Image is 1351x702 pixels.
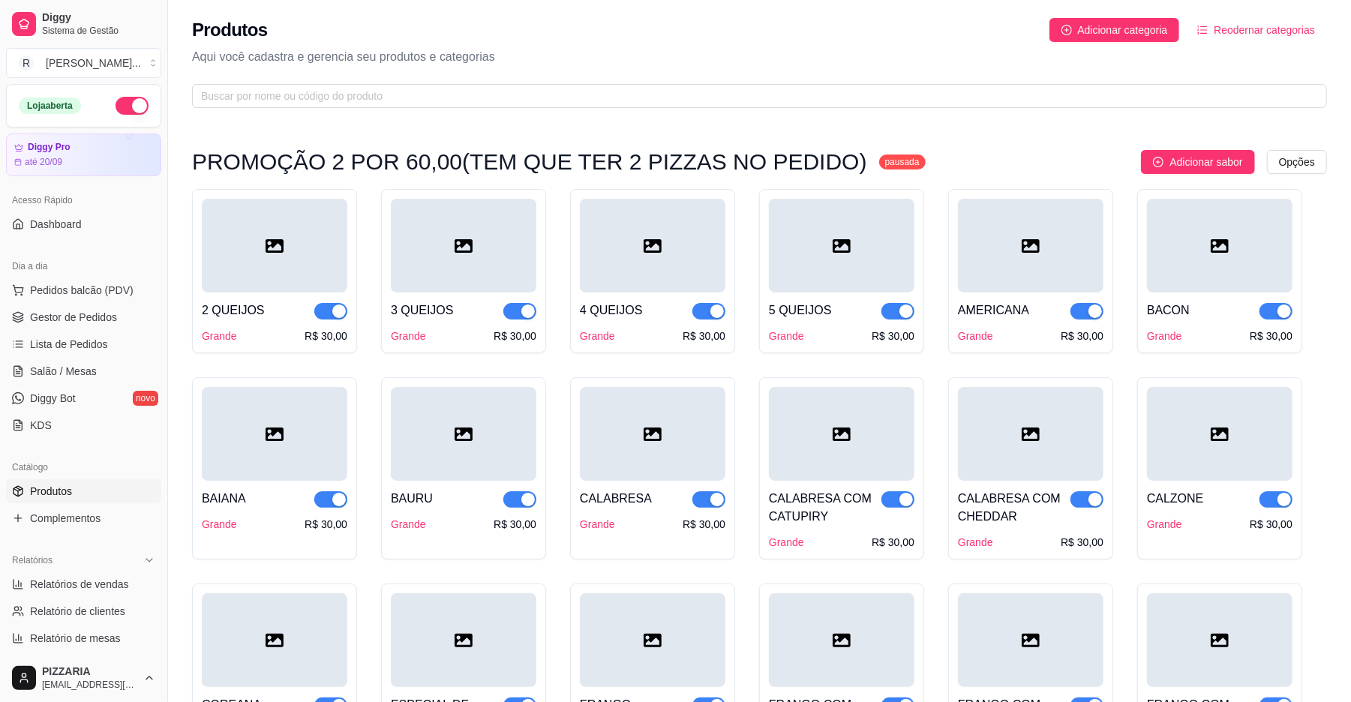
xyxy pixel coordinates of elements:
span: plus-circle [1061,25,1072,35]
div: Grande [202,517,237,532]
span: Complementos [30,511,101,526]
span: Produtos [30,484,72,499]
div: Acesso Rápido [6,188,161,212]
div: R$ 30,00 [494,328,536,343]
div: Dia a dia [6,254,161,278]
h2: Produtos [192,18,268,42]
article: até 20/09 [25,156,62,168]
button: Adicionar categoria [1049,18,1180,42]
div: R$ 30,00 [1061,328,1103,343]
a: Lista de Pedidos [6,332,161,356]
button: Select a team [6,48,161,78]
div: R$ 30,00 [683,328,725,343]
button: Opções [1267,150,1327,174]
div: BACON [1147,301,1190,319]
div: Grande [202,328,237,343]
div: R$ 30,00 [305,517,347,532]
div: R$ 30,00 [683,517,725,532]
span: Dashboard [30,217,82,232]
div: Grande [769,328,804,343]
span: Sistema de Gestão [42,25,155,37]
div: 2 QUEIJOS [202,301,265,319]
div: CALABRESA COM CATUPIRY [769,490,881,526]
span: Adicionar categoria [1078,22,1168,38]
div: R$ 30,00 [305,328,347,343]
span: Reodernar categorias [1214,22,1315,38]
div: 3 QUEIJOS [391,301,454,319]
span: Diggy [42,11,155,25]
span: Opções [1279,154,1315,170]
span: R [19,55,34,70]
button: PIZZARIA[EMAIL_ADDRESS][DOMAIN_NAME] [6,660,161,696]
div: Grande [580,328,615,343]
div: CALABRESA COM CHEDDAR [958,490,1070,526]
a: Relatório de mesas [6,626,161,650]
a: Complementos [6,506,161,530]
a: Produtos [6,479,161,503]
div: Grande [391,328,426,343]
div: Grande [1147,517,1182,532]
a: KDS [6,413,161,437]
span: KDS [30,418,52,433]
div: R$ 30,00 [1250,328,1292,343]
div: R$ 30,00 [1250,517,1292,532]
span: Gestor de Pedidos [30,310,117,325]
a: Dashboard [6,212,161,236]
span: PIZZARIA [42,665,137,679]
div: Loja aberta [19,97,81,114]
button: Alterar Status [116,97,149,115]
div: Catálogo [6,455,161,479]
div: AMERICANA [958,301,1029,319]
span: Relatório de clientes [30,604,125,619]
div: Grande [958,535,993,550]
div: Grande [580,517,615,532]
a: Salão / Mesas [6,359,161,383]
span: Relatórios [12,554,53,566]
div: R$ 30,00 [872,535,914,550]
a: Diggy Botnovo [6,386,161,410]
div: BAURU [391,490,433,508]
span: Diggy Bot [30,391,76,406]
span: Pedidos balcão (PDV) [30,283,134,298]
a: DiggySistema de Gestão [6,6,161,42]
sup: pausada [879,154,926,169]
div: BAIANA [202,490,246,508]
a: Diggy Proaté 20/09 [6,133,161,176]
div: R$ 30,00 [872,328,914,343]
h3: PROMOÇÃO 2 POR 60,00(TEM QUE TER 2 PIZZAS NO PEDIDO) [192,153,867,171]
input: Buscar por nome ou código do produto [201,88,1306,104]
div: CALZONE [1147,490,1204,508]
div: [PERSON_NAME] ... [46,55,141,70]
button: Adicionar sabor [1141,150,1254,174]
div: R$ 30,00 [494,517,536,532]
a: Relatório de clientes [6,599,161,623]
a: Relatórios de vendas [6,572,161,596]
span: Adicionar sabor [1169,154,1242,170]
div: Grande [958,328,993,343]
div: Grande [391,517,426,532]
span: plus-circle [1153,157,1163,167]
div: CALABRESA [580,490,652,508]
div: Grande [1147,328,1182,343]
span: Relatórios de vendas [30,577,129,592]
span: [EMAIL_ADDRESS][DOMAIN_NAME] [42,679,137,691]
div: Grande [769,535,804,550]
p: Aqui você cadastra e gerencia seu produtos e categorias [192,48,1327,66]
a: Relatório de fidelidadenovo [6,653,161,677]
div: 5 QUEIJOS [769,301,832,319]
a: Gestor de Pedidos [6,305,161,329]
article: Diggy Pro [28,142,71,153]
span: Salão / Mesas [30,364,97,379]
span: Lista de Pedidos [30,337,108,352]
div: 4 QUEIJOS [580,301,643,319]
span: Relatório de mesas [30,631,121,646]
button: Pedidos balcão (PDV) [6,278,161,302]
span: ordered-list [1197,25,1208,35]
button: Reodernar categorias [1185,18,1327,42]
div: R$ 30,00 [1061,535,1103,550]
